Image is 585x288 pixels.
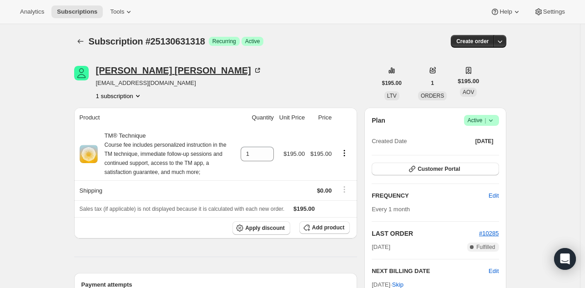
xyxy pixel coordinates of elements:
span: 1 [431,79,434,87]
button: [DATE] [470,135,499,148]
button: Tools [105,5,139,18]
span: Help [499,8,512,15]
span: [DATE] · [372,281,403,288]
button: Edit [483,189,504,203]
button: Help [485,5,526,18]
span: [DATE] [372,243,390,252]
span: [EMAIL_ADDRESS][DOMAIN_NAME] [96,79,262,88]
span: Analytics [20,8,44,15]
h2: Plan [372,116,385,125]
span: ORDERS [421,93,444,99]
th: Quantity [238,108,277,128]
h2: LAST ORDER [372,229,479,238]
span: Subscriptions [57,8,97,15]
button: Product actions [96,91,142,100]
th: Shipping [74,180,238,200]
th: Product [74,108,238,128]
span: $195.00 [293,205,315,212]
span: Subscription #25130631318 [89,36,205,46]
button: Edit [489,267,499,276]
h2: FREQUENCY [372,191,489,200]
span: Sales tax (if applicable) is not displayed because it is calculated with each new order. [80,206,285,212]
span: Add product [312,224,344,231]
span: Settings [543,8,565,15]
span: Active [468,116,495,125]
a: #10285 [479,230,499,237]
span: LTV [387,93,397,99]
img: product img [80,145,98,163]
span: Edit [489,191,499,200]
span: Fulfilled [476,243,495,251]
button: Settings [529,5,570,18]
span: Tools [110,8,124,15]
span: | [484,117,486,124]
div: TM® Technique [98,131,235,177]
span: Active [245,38,260,45]
span: $195.00 [382,79,402,87]
button: Analytics [15,5,50,18]
small: Course fee includes personalized instruction in the TM technique, immediate follow-up sessions an... [105,142,227,175]
button: Subscriptions [51,5,103,18]
span: Customer Portal [418,165,460,173]
span: Every 1 month [372,206,410,213]
span: Laurie Lichtenstein [74,66,89,80]
button: Add product [299,221,350,234]
span: $195.00 [283,150,305,157]
span: Created Date [372,137,407,146]
span: Apply discount [245,224,285,232]
button: Apply discount [232,221,290,235]
span: [DATE] [475,138,494,145]
button: Create order [451,35,494,48]
span: $195.00 [458,77,479,86]
div: Open Intercom Messenger [554,248,576,270]
button: Subscriptions [74,35,87,48]
button: Shipping actions [337,184,352,194]
h2: NEXT BILLING DATE [372,267,489,276]
span: AOV [463,89,474,95]
button: Customer Portal [372,163,499,175]
button: Product actions [337,148,352,158]
button: $195.00 [377,77,407,89]
div: [PERSON_NAME] [PERSON_NAME] [96,66,262,75]
span: $0.00 [317,187,332,194]
th: Unit Price [277,108,308,128]
button: #10285 [479,229,499,238]
button: 1 [425,77,439,89]
span: Create order [456,38,489,45]
th: Price [308,108,334,128]
span: Recurring [212,38,236,45]
span: $195.00 [310,150,332,157]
